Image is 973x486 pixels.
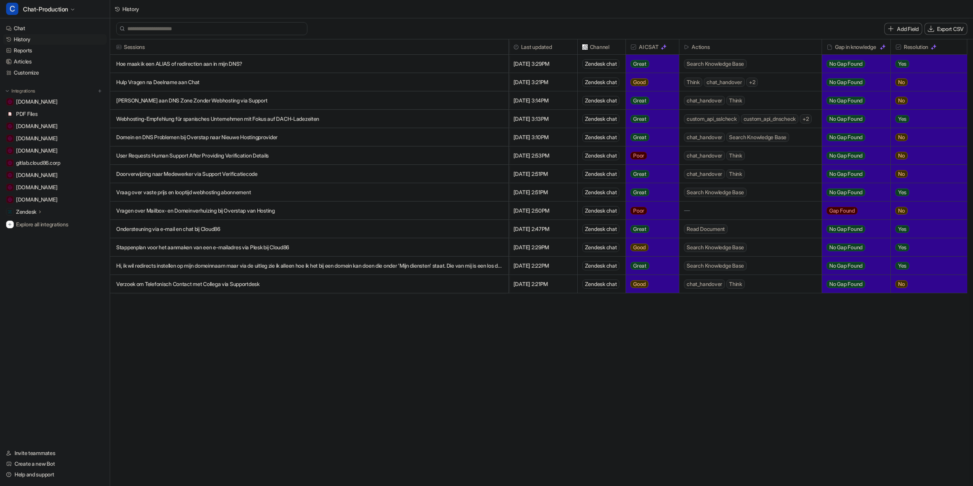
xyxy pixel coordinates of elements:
[822,146,885,165] button: No Gap Found
[822,73,885,91] button: No Gap Found
[512,275,574,293] span: [DATE] 2:21PM
[885,23,921,34] button: Add Field
[891,91,961,110] button: No
[891,128,961,146] button: No
[895,225,909,233] span: Yes
[891,238,961,257] button: Yes
[822,183,885,202] button: No Gap Found
[3,219,107,230] a: Explore all integrations
[626,202,674,220] button: Poor
[684,59,747,68] span: Search Knowledge Base
[113,39,505,55] span: Sessions
[582,243,620,252] div: Zendesk chat
[3,109,107,119] a: PDF FilesPDF Files
[512,146,574,165] span: [DATE] 2:53PM
[5,88,10,94] img: expand menu
[512,73,574,91] span: [DATE] 3:21PM
[16,147,57,154] span: [DOMAIN_NAME]
[827,170,865,178] span: No Gap Found
[825,39,887,55] div: Gap in knowledge
[512,183,574,202] span: [DATE] 2:51PM
[827,244,865,251] span: No Gap Found
[827,225,865,233] span: No Gap Found
[3,87,37,95] button: Integrations
[8,99,12,104] img: cloud86.io
[630,152,647,159] span: Poor
[116,183,502,202] p: Vraag over vaste prijs en looptijd webhosting abonnement
[726,151,745,160] span: Think
[891,202,961,220] button: No
[626,183,674,202] button: Great
[16,98,57,106] span: [DOMAIN_NAME]
[891,257,961,275] button: Yes
[3,145,107,156] a: support.wix.com[DOMAIN_NAME]
[895,60,909,68] span: Yes
[3,170,107,180] a: www.yourhosting.nl[DOMAIN_NAME]
[704,78,745,87] span: chat_handover
[3,56,107,67] a: Articles
[827,115,865,123] span: No Gap Found
[629,39,676,55] span: AI CSAT
[827,97,865,104] span: No Gap Found
[16,184,57,191] span: [DOMAIN_NAME]
[582,261,620,270] div: Zendesk chat
[512,91,574,110] span: [DATE] 3:14PM
[937,25,964,33] p: Export CSV
[925,23,967,34] button: Export CSV
[16,122,57,130] span: [DOMAIN_NAME]
[116,220,502,238] p: Ondersteuning via e-mail en chat bij Cloud86
[116,257,502,275] p: Hi, ik wil redirects instellen op mijn domeinnaam maar via de uitleg zie ik alleen hoe ik het bij...
[512,110,574,128] span: [DATE] 3:13PM
[6,221,14,228] img: explore all integrations
[822,220,885,238] button: No Gap Found
[895,78,908,86] span: No
[626,275,674,293] button: Good
[512,202,574,220] span: [DATE] 2:50PM
[630,97,649,104] span: Great
[3,469,107,480] a: Help and support
[630,115,649,123] span: Great
[630,207,647,215] span: Poor
[16,110,37,118] span: PDF Files
[895,207,908,215] span: No
[626,110,674,128] button: Great
[3,194,107,205] a: www.strato.nl[DOMAIN_NAME]
[116,146,502,165] p: User Requests Human Support After Providing Verification Details
[684,188,747,197] span: Search Knowledge Base
[8,173,12,177] img: www.yourhosting.nl
[116,202,502,220] p: Vragen over Mailbox- en Domeinverhuizing bij Overstap van Hosting
[726,133,789,142] span: Search Knowledge Base
[891,146,961,165] button: No
[630,280,648,288] span: Good
[116,91,502,110] p: [PERSON_NAME] aan DNS Zone Zonder Webhosting via Support
[626,55,674,73] button: Great
[626,128,674,146] button: Great
[684,133,725,142] span: chat_handover
[895,262,909,270] span: Yes
[684,78,702,87] span: Think
[16,218,104,231] span: Explore all integrations
[684,169,725,179] span: chat_handover
[512,128,574,146] span: [DATE] 3:10PM
[582,224,620,234] div: Zendesk chat
[630,170,649,178] span: Great
[582,114,620,124] div: Zendesk chat
[3,448,107,458] a: Invite teammates
[512,165,574,183] span: [DATE] 2:51PM
[3,182,107,193] a: www.hostinger.com[DOMAIN_NAME]
[895,280,908,288] span: No
[626,238,674,257] button: Good
[3,45,107,56] a: Reports
[116,165,502,183] p: Doorverwijzing naar Medewerker via Support Verificatiecode
[3,458,107,469] a: Create a new Bot
[512,257,574,275] span: [DATE] 2:22PM
[626,165,674,183] button: Great
[891,275,961,293] button: No
[581,39,622,55] span: Channel
[630,244,648,251] span: Good
[822,55,885,73] button: No Gap Found
[684,96,725,105] span: chat_handover
[8,112,12,116] img: PDF Files
[116,275,502,293] p: Verzoek om Telefonisch Contact met Collega via Supportdesk
[630,262,649,270] span: Great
